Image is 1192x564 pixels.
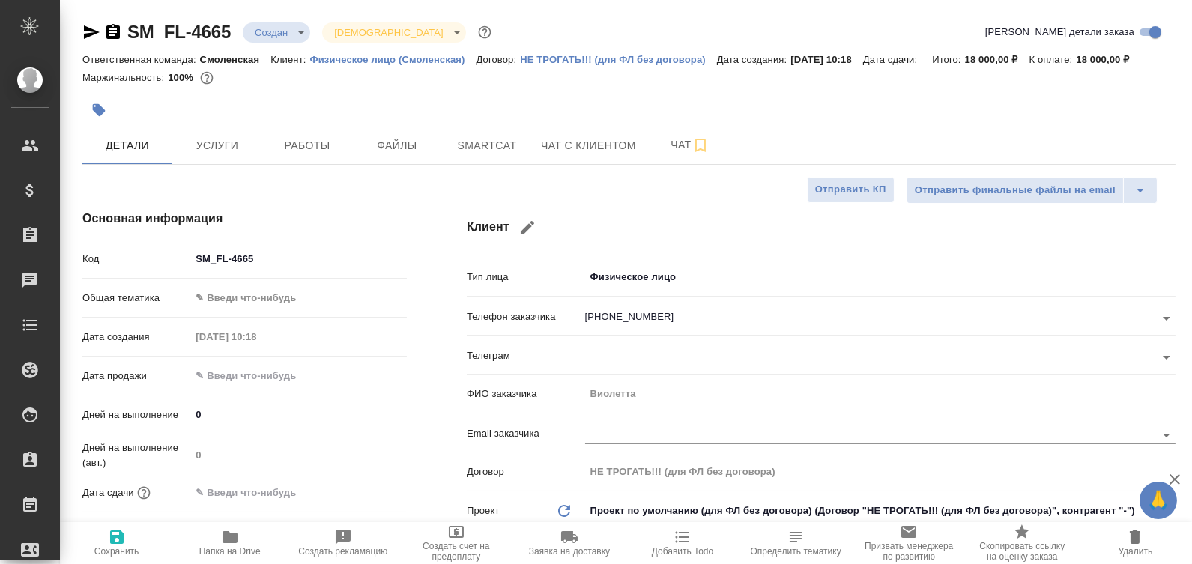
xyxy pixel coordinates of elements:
span: Призвать менеджера по развитию [862,541,957,562]
p: Клиент: [270,54,309,65]
svg: Подписаться [692,136,710,154]
span: Удалить [1119,546,1153,557]
p: Физическое лицо (Смоленская) [309,54,476,65]
button: Open [1156,425,1177,446]
span: Детали [91,136,163,155]
h4: Клиент [467,210,1176,246]
p: Телеграм [467,348,585,363]
p: ФИО заказчика [467,386,585,401]
p: 18 000,00 ₽ [1076,54,1140,65]
button: Доп статусы указывают на важность/срочность заказа [475,22,494,42]
button: Скопировать ссылку [104,23,122,41]
h4: Основная информация [82,210,407,228]
p: 100% [168,72,197,83]
span: Папка на Drive [199,546,261,557]
p: Дней на выполнение [82,407,190,422]
p: [DATE] 10:18 [790,54,863,65]
span: Файлы [361,136,433,155]
p: К оплате: [1029,54,1077,65]
input: Пустое поле [585,383,1176,404]
button: Создан [250,26,292,39]
p: Общая тематика [82,291,190,306]
span: Создать счет на предоплату [408,541,503,562]
span: Smartcat [451,136,523,155]
button: Open [1156,347,1177,368]
button: Добавить Todo [626,522,739,564]
div: ✎ Введи что-нибудь [196,291,389,306]
p: НЕ ТРОГАТЬ!!! (для ФЛ без договора) [520,54,717,65]
div: Проект по умолчанию (для ФЛ без договора) (Договор "НЕ ТРОГАТЬ!!! (для ФЛ без договора)", контраг... [585,498,1176,524]
p: Дата создания: [717,54,790,65]
p: Договор: [477,54,521,65]
span: Чат с клиентом [541,136,636,155]
p: Дата создания [82,330,190,345]
input: ✎ Введи что-нибудь [190,365,321,386]
p: Телефон заказчика [467,309,585,324]
button: [DEMOGRAPHIC_DATA] [330,26,447,39]
div: Создан [243,22,310,43]
p: Тип лица [467,270,585,285]
button: Скопировать ссылку для ЯМессенджера [82,23,100,41]
button: Отправить финальные файлы на email [907,177,1124,204]
span: 🙏 [1146,485,1171,516]
button: Призвать менеджера по развитию [853,522,966,564]
span: Работы [271,136,343,155]
button: 0.00 RUB; [197,68,217,88]
button: Удалить [1079,522,1192,564]
a: SM_FL-4665 [127,22,231,42]
span: Отправить финальные файлы на email [915,182,1116,199]
div: Физическое лицо [585,264,1176,290]
a: НЕ ТРОГАТЬ!!! (для ФЛ без договора) [520,52,717,65]
button: Если добавить услуги и заполнить их объемом, то дата рассчитается автоматически [134,483,154,503]
button: Отправить КП [807,177,895,203]
button: 🙏 [1140,482,1177,519]
span: [PERSON_NAME] детали заказа [985,25,1134,40]
input: ✎ Введи что-нибудь [190,404,407,425]
p: Итого: [932,54,964,65]
span: Отправить КП [815,181,886,198]
div: ✎ Введи что-нибудь [190,285,407,311]
button: Open [1156,308,1177,329]
span: Сохранить [94,546,139,557]
input: ✎ Введи что-нибудь [190,248,407,270]
button: Добавить тэг [82,94,115,127]
div: split button [907,177,1158,204]
p: Дата продажи [82,369,190,383]
p: Ответственная команда: [82,54,200,65]
p: Маржинальность: [82,72,168,83]
input: ✎ Введи что-нибудь [190,482,321,503]
span: Заявка на доставку [529,546,610,557]
span: Создать рекламацию [298,546,387,557]
span: Определить тематику [751,546,841,557]
p: Код [82,252,190,267]
p: Email заказчика [467,426,585,441]
span: Услуги [181,136,253,155]
span: Добавить Todo [652,546,713,557]
p: Дней на выполнение (авт.) [82,440,190,470]
button: Создать счет на предоплату [399,522,512,564]
input: Пустое поле [190,326,321,348]
p: Проект [467,503,500,518]
input: Пустое поле [585,461,1176,482]
p: Дата сдачи [82,485,134,500]
p: 18 000,00 ₽ [965,54,1029,65]
button: Скопировать ссылку на оценку заказа [966,522,1079,564]
a: Физическое лицо (Смоленская) [309,52,476,65]
span: Скопировать ссылку на оценку заказа [975,541,1070,562]
p: Смоленская [200,54,271,65]
button: Определить тематику [739,522,853,564]
button: Папка на Drive [173,522,286,564]
p: Договор [467,464,585,479]
button: Создать рекламацию [286,522,399,564]
button: Сохранить [60,522,173,564]
div: Создан [322,22,465,43]
span: Чат [654,136,726,154]
p: Дата сдачи: [863,54,921,65]
button: Заявка на доставку [512,522,626,564]
input: Пустое поле [190,444,407,466]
